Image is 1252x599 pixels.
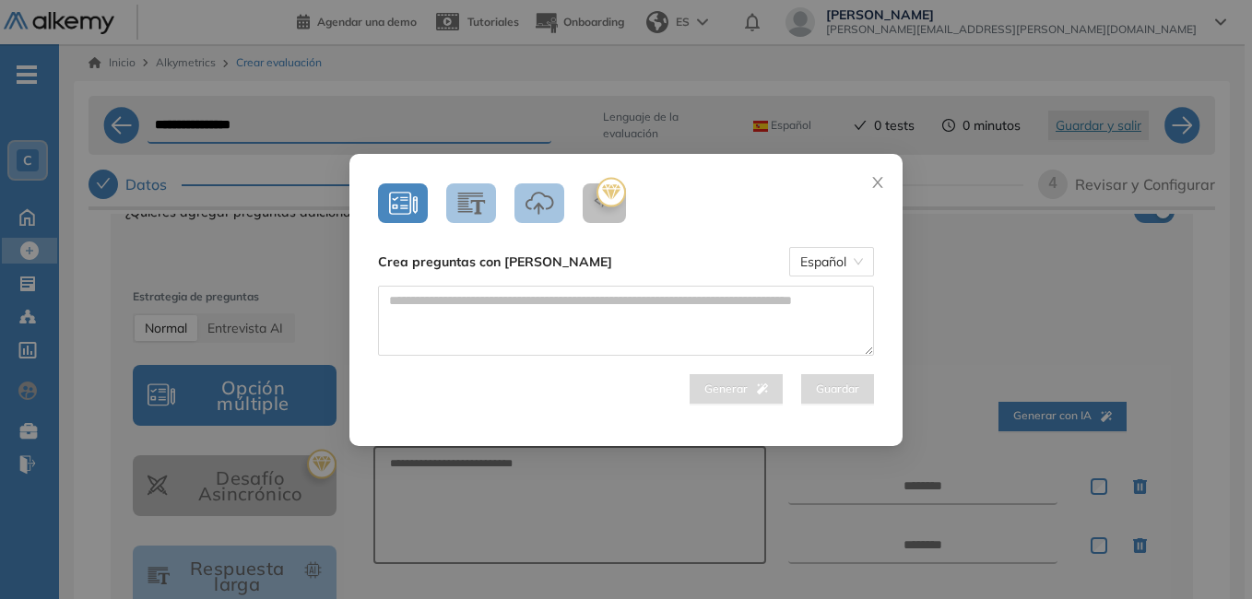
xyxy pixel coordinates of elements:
[690,374,783,404] button: Generar
[870,175,885,190] span: close
[853,154,903,204] button: Close
[816,380,859,397] span: Guardar
[704,380,768,397] span: Generar
[801,374,874,404] button: Guardar
[800,248,863,276] span: Español
[378,252,612,272] b: Crea preguntas con [PERSON_NAME]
